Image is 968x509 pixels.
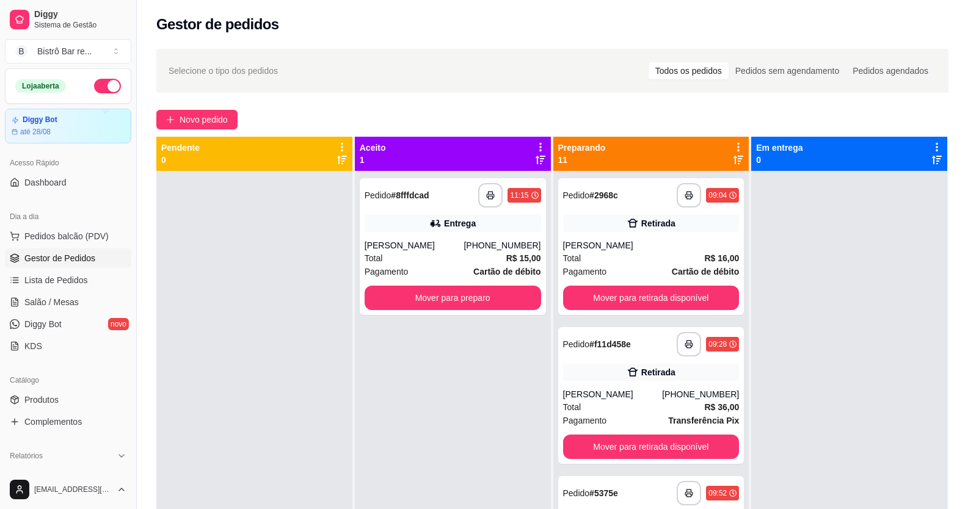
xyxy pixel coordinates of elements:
[15,45,27,57] span: B
[704,402,739,412] strong: R$ 36,00
[756,142,802,154] p: Em entrega
[37,45,92,57] div: Bistrô Bar re ...
[589,339,631,349] strong: # f11d458e
[24,176,67,189] span: Dashboard
[24,416,82,428] span: Complementos
[365,190,391,200] span: Pedido
[5,270,131,290] a: Lista de Pedidos
[5,412,131,431] a: Complementos
[672,267,739,276] strong: Cartão de débito
[649,62,729,79] div: Todos os pedidos
[506,253,541,263] strong: R$ 15,00
[5,153,131,173] div: Acesso Rápido
[5,370,131,390] div: Catálogo
[641,366,675,378] div: Retirada
[180,113,228,126] span: Novo pedido
[641,217,675,229] div: Retirada
[391,190,429,200] strong: # 8fffdcad
[563,239,740,251] div: [PERSON_NAME]
[5,390,131,410] a: Produtos
[94,79,121,93] button: Alterar Status
[24,296,79,308] span: Salão / Mesas
[5,336,131,356] a: KDS
[589,190,618,200] strong: # 2968c
[365,239,464,251] div: [PERSON_NAME]
[708,488,727,498] div: 09:52
[161,142,200,154] p: Pendente
[24,274,88,286] span: Lista de Pedidos
[5,207,131,226] div: Dia a dia
[510,190,528,200] div: 11:15
[704,253,739,263] strong: R$ 16,00
[563,190,590,200] span: Pedido
[563,435,740,459] button: Mover para retirada disponível
[589,488,618,498] strong: # 5375e
[34,485,112,494] span: [EMAIL_ADDRESS][DOMAIN_NAME]
[365,286,541,310] button: Mover para preparo
[444,217,476,229] div: Entrega
[5,39,131,63] button: Select a team
[360,154,386,166] p: 1
[5,475,131,504] button: [EMAIL_ADDRESS][DOMAIN_NAME]
[5,173,131,192] a: Dashboard
[563,488,590,498] span: Pedido
[360,142,386,154] p: Aceito
[20,127,51,137] article: até 28/08
[558,154,606,166] p: 11
[15,79,66,93] div: Loja aberta
[365,251,383,265] span: Total
[24,469,105,482] span: Relatórios de vendas
[24,394,59,406] span: Produtos
[563,286,740,310] button: Mover para retirada disponível
[662,388,739,400] div: [PHONE_NUMBER]
[668,416,739,425] strong: Transferência Pix
[563,339,590,349] span: Pedido
[24,230,109,242] span: Pedidos balcão (PDV)
[729,62,846,79] div: Pedidos sem agendamento
[24,340,42,352] span: KDS
[464,239,540,251] div: [PHONE_NUMBER]
[5,226,131,246] button: Pedidos balcão (PDV)
[166,115,175,124] span: plus
[5,248,131,268] a: Gestor de Pedidos
[846,62,935,79] div: Pedidos agendados
[34,9,126,20] span: Diggy
[5,466,131,485] a: Relatórios de vendas
[24,252,95,264] span: Gestor de Pedidos
[563,251,581,265] span: Total
[5,314,131,334] a: Diggy Botnovo
[23,115,57,125] article: Diggy Bot
[24,318,62,330] span: Diggy Bot
[10,451,43,461] span: Relatórios
[5,109,131,143] a: Diggy Botaté 28/08
[365,265,409,278] span: Pagamento
[563,265,607,278] span: Pagamento
[5,292,131,312] a: Salão / Mesas
[563,414,607,427] span: Pagamento
[558,142,606,154] p: Preparando
[156,110,238,129] button: Novo pedido
[156,15,279,34] h2: Gestor de pedidos
[161,154,200,166] p: 0
[708,190,727,200] div: 09:04
[169,64,278,78] span: Selecione o tipo dos pedidos
[473,267,540,276] strong: Cartão de débito
[563,388,663,400] div: [PERSON_NAME]
[756,154,802,166] p: 0
[34,20,126,30] span: Sistema de Gestão
[708,339,727,349] div: 09:28
[5,5,131,34] a: DiggySistema de Gestão
[563,400,581,414] span: Total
